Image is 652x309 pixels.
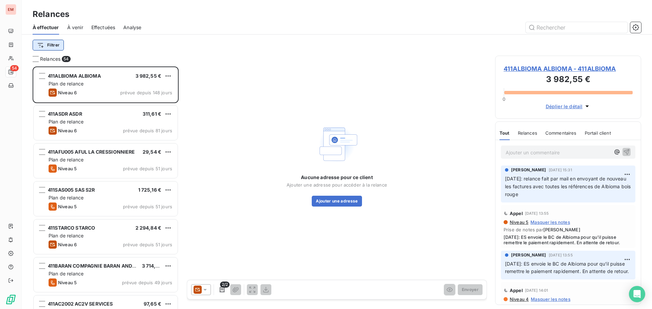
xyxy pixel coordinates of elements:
[315,122,359,166] img: Empty state
[40,56,60,62] span: Relances
[91,24,115,31] span: Effectuées
[525,211,549,215] span: [DATE] 13:55
[458,284,483,295] button: Envoyer
[549,168,572,172] span: [DATE] 15:31
[49,233,84,238] span: Plan de relance
[48,263,160,269] span: 411BARAN COMPAGNIE BARAN AND CO INVEST
[585,130,611,136] span: Portail client
[120,90,172,95] span: prévue depuis 148 jours
[49,195,84,200] span: Plan de relance
[123,204,172,209] span: prévue depuis 51 jours
[503,96,505,102] span: 0
[10,65,19,71] span: 54
[49,81,84,86] span: Plan de relance
[143,149,161,155] span: 29,54 €
[220,282,230,288] span: 2/2
[543,227,580,232] span: [PERSON_NAME]
[58,90,77,95] span: Niveau 6
[48,149,135,155] span: 411AFU005 AFUL LA CRESSIONNIERE
[510,211,523,216] span: Appel
[287,182,387,188] span: Ajouter une adresse pour accéder à la relance
[49,271,84,276] span: Plan de relance
[122,280,172,285] span: prévue depuis 49 jours
[33,66,179,309] div: grid
[511,167,546,173] span: [PERSON_NAME]
[505,261,629,274] span: [DATE]: ES envoie le BC de Albioma pour qu'il puisse remettre le paiement rapidement. En attente ...
[48,301,113,307] span: 411AC2002 AC2V SERVICES
[509,219,528,225] span: Niveau 5
[5,294,16,305] img: Logo LeanPay
[500,130,510,136] span: Tout
[58,280,77,285] span: Niveau 5
[138,187,162,193] span: 1 725,16 €
[135,73,162,79] span: 3 982,55 €
[123,242,172,247] span: prévue depuis 51 jours
[509,296,529,302] span: Niveau 4
[123,128,172,133] span: prévue depuis 81 jours
[144,301,161,307] span: 97,65 €
[545,130,577,136] span: Commentaires
[48,73,101,79] span: 411ALBIOMA ALBIOMA
[546,103,583,110] span: Déplier le détail
[58,128,77,133] span: Niveau 6
[504,234,633,245] span: [DATE]: ES envoie le BC de Albioma pour qu'il puisse remettre le paiement rapidement. En attente ...
[531,296,570,302] span: Masquer les notes
[58,166,77,171] span: Niveau 5
[58,242,77,247] span: Niveau 6
[312,196,362,207] button: Ajouter une adresse
[505,176,632,197] span: [DATE]: relance fait par mail en envoyant de nouveau les factures avec toutes les références de A...
[135,225,162,231] span: 2 294,84 €
[504,64,633,73] span: 411ALBIOMA ALBIOMA - 411ALBIOMA
[62,56,70,62] span: 54
[5,4,16,15] div: EM
[123,166,172,171] span: prévue depuis 51 jours
[33,40,64,51] button: Filtrer
[123,24,141,31] span: Analyse
[530,219,570,225] span: Masquer les notes
[67,24,83,31] span: À venir
[504,73,633,87] h3: 3 982,55 €
[49,157,84,162] span: Plan de relance
[143,111,161,117] span: 311,61 €
[504,227,633,232] span: Prise de notes par
[142,263,167,269] span: 3 714,35 €
[49,119,84,124] span: Plan de relance
[511,252,546,258] span: [PERSON_NAME]
[301,174,373,181] span: Aucune adresse pour ce client
[526,22,628,33] input: Rechercher
[48,225,95,231] span: 411STARCO STARCO
[544,102,593,110] button: Déplier le détail
[518,130,537,136] span: Relances
[510,288,523,293] span: Appel
[58,204,77,209] span: Niveau 5
[48,187,95,193] span: 411SAS005 SAS S2R
[525,288,548,292] span: [DATE] 14:01
[48,111,82,117] span: 411ASDR ASDR
[549,253,573,257] span: [DATE] 13:55
[33,24,59,31] span: À effectuer
[629,286,645,302] div: Open Intercom Messenger
[33,8,69,20] h3: Relances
